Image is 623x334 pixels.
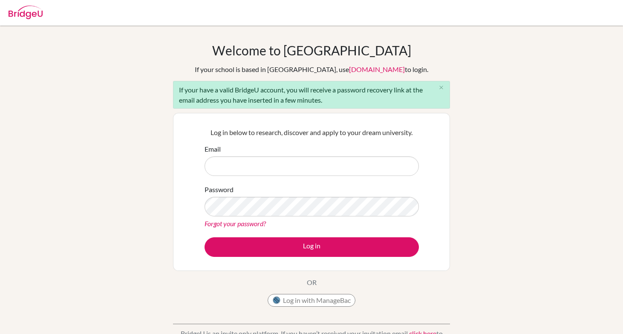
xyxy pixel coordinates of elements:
a: [DOMAIN_NAME] [349,65,405,73]
button: Log in with ManageBac [268,294,355,307]
i: close [438,84,444,91]
h1: Welcome to [GEOGRAPHIC_DATA] [212,43,411,58]
button: Log in [205,237,419,257]
div: If your have a valid BridgeU account, you will receive a password recovery link at the email addr... [173,81,450,109]
div: If your school is based in [GEOGRAPHIC_DATA], use to login. [195,64,428,75]
p: Log in below to research, discover and apply to your dream university. [205,127,419,138]
button: Close [433,81,450,94]
img: Bridge-U [9,6,43,19]
label: Email [205,144,221,154]
a: Forgot your password? [205,219,266,227]
p: OR [307,277,317,288]
label: Password [205,184,234,195]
